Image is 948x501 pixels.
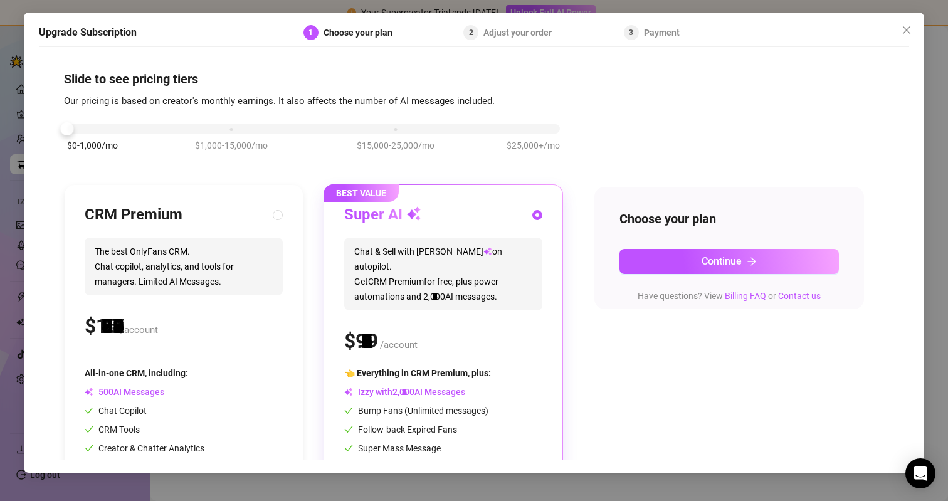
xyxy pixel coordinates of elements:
[64,95,495,107] span: Our pricing is based on creator's monthly earnings. It also affects the number of AI messages inc...
[747,256,757,266] span: arrow-right
[324,184,399,202] span: BEST VALUE
[897,25,917,35] span: Close
[85,425,140,435] span: CRM Tools
[483,25,559,40] div: Adjust your order
[380,339,418,351] span: /account
[644,25,680,40] div: Payment
[344,238,542,310] span: Chat & Sell with [PERSON_NAME] on autopilot. Get CRM Premium for free, plus power automations and...
[344,443,441,453] span: Super Mass Message
[507,139,560,152] span: $25,000+/mo
[67,139,118,152] span: $0-1,000/mo
[638,291,821,301] span: Have questions? View or
[344,425,353,434] span: check
[85,425,93,434] span: check
[344,387,465,397] span: Izzy with AI Messages
[308,28,313,37] span: 1
[85,368,188,378] span: All-in-one CRM, including:
[897,20,917,40] button: Close
[344,406,488,416] span: Bump Fans (Unlimited messages)
[324,25,400,40] div: Choose your plan
[195,139,268,152] span: $1,000-15,000/mo
[85,205,182,225] h3: CRM Premium
[619,210,839,228] h4: Choose your plan
[702,255,742,267] span: Continue
[344,329,378,353] span: $
[85,406,147,416] span: Chat Copilot
[85,387,164,397] span: AI Messages
[85,406,93,415] span: check
[725,291,766,301] a: Billing FAQ
[357,139,434,152] span: $15,000-25,000/mo
[902,25,912,35] span: close
[629,28,633,37] span: 3
[344,425,457,435] span: Follow-back Expired Fans
[120,324,158,335] span: /account
[64,70,884,88] h4: Slide to see pricing tiers
[778,291,821,301] a: Contact us
[905,458,935,488] div: Open Intercom Messenger
[344,406,353,415] span: check
[469,28,473,37] span: 2
[85,443,204,453] span: Creator & Chatter Analytics
[85,314,118,338] span: $
[39,25,137,40] h5: Upgrade Subscription
[344,444,353,453] span: check
[619,249,839,274] button: Continuearrow-right
[344,205,421,225] h3: Super AI
[85,238,283,295] span: The best OnlyFans CRM. Chat copilot, analytics, and tools for managers. Limited AI Messages.
[344,368,491,378] span: 👈 Everything in CRM Premium, plus:
[85,444,93,453] span: check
